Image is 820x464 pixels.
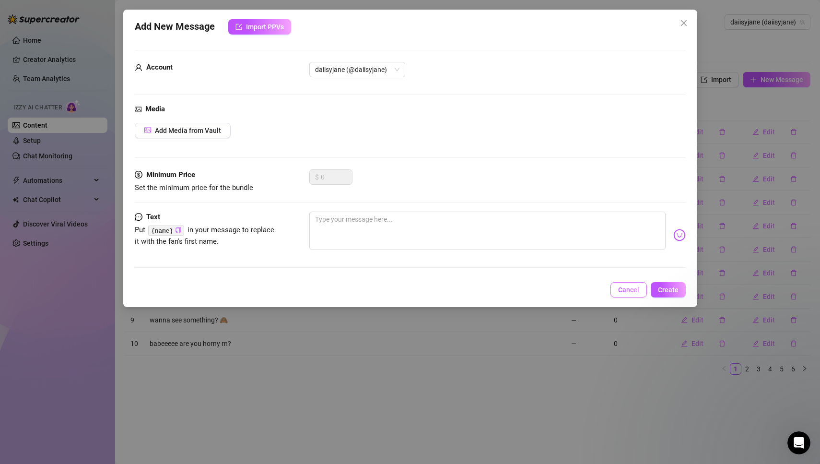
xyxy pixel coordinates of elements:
div: Profile image for Tanya [20,67,35,83]
button: Gif picker [30,314,38,322]
span: dollar [135,169,142,181]
button: Upload attachment [46,314,53,322]
div: Profile image for Tanya [27,5,43,21]
button: Create [651,282,686,297]
div: Profile image for TanyaTanyafrom 🌟 SupercreatorHi [PERSON_NAME],The team’s been working around th... [8,55,184,143]
button: Home [167,4,186,22]
span: Put in your message to replace it with the fan's first name. [135,226,275,246]
span: daiisyjane (@daiisyjane) [315,62,399,77]
span: close [680,19,688,27]
button: Cancel [610,282,647,297]
strong: Account [146,63,173,71]
span: picture [144,127,151,133]
strong: Text [146,213,160,221]
p: Active 9h ago [47,12,89,22]
span: Set the minimum price for the bundle [135,183,253,192]
div: Hi [PERSON_NAME], [20,90,172,100]
button: Emoji picker [15,314,23,322]
img: svg%3e [673,229,686,241]
div: The team’s been working around the clock, and rolled out powerful updates to make things smoother... [20,105,172,142]
span: copy [175,227,181,233]
span: Create [658,286,679,294]
button: Add Media from Vault [135,123,231,138]
button: Click to Copy [175,226,181,234]
button: Close [676,15,691,31]
span: Close [676,19,691,27]
textarea: Message… [8,294,184,310]
span: Add New Message [135,19,215,35]
strong: Minimum Price [146,170,195,179]
span: Add Media from Vault [155,127,221,134]
span: Import PPVs [246,23,284,31]
span: Cancel [618,286,639,294]
button: go back [6,4,24,22]
span: message [135,212,142,223]
div: Tanya says… [8,55,184,154]
span: picture [135,104,141,115]
button: Import PPVs [228,19,291,35]
code: {name} [148,226,184,236]
button: Send a message… [164,310,180,326]
span: user [135,62,142,73]
h1: Tanya [47,5,69,12]
span: from 🌟 Supercreator [61,71,128,78]
strong: Media [145,105,165,113]
span: Tanya [43,71,61,78]
span: import [235,24,242,30]
iframe: Intercom live chat [787,431,810,454]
